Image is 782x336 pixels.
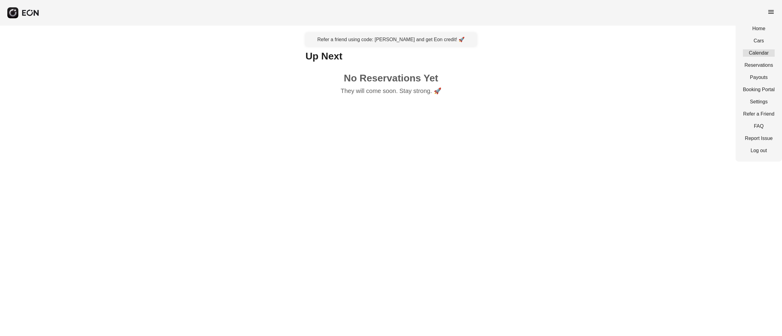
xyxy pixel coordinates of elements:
[743,147,775,154] a: Log out
[743,37,775,45] a: Cars
[767,8,775,16] span: menu
[305,52,477,60] h1: Up Next
[743,123,775,130] a: FAQ
[743,135,775,142] a: Report Issue
[341,87,441,95] p: They will come soon. Stay strong. 🚀
[743,62,775,69] a: Reservations
[305,33,477,46] a: Refer a friend using code: [PERSON_NAME] and get Eon credit! 🚀
[743,49,775,57] a: Calendar
[743,98,775,105] a: Settings
[743,86,775,93] a: Booking Portal
[743,110,775,118] a: Refer a Friend
[743,74,775,81] a: Payouts
[743,25,775,32] a: Home
[344,74,438,82] h1: No Reservations Yet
